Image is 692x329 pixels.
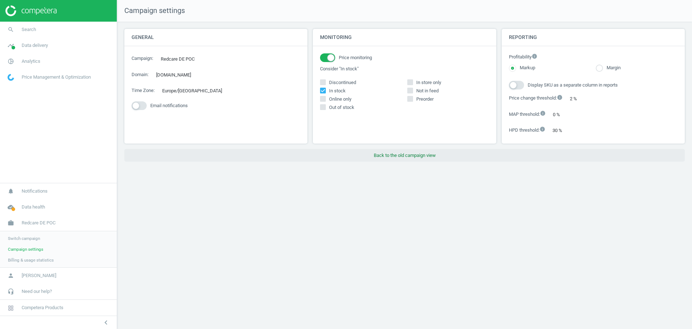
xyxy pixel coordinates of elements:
[157,53,206,65] div: Redcare DE POC
[4,200,18,214] i: cloud_done
[509,110,546,118] label: MAP threshold :
[4,285,18,298] i: headset_mic
[4,54,18,68] i: pie_chart_outlined
[22,188,48,194] span: Notifications
[4,184,18,198] i: notifications
[328,96,353,102] span: Online only
[4,269,18,282] i: person
[415,79,443,86] span: In store only
[5,5,57,16] img: ajHJNr6hYgQAAAAASUVORK5CYII=
[102,318,110,327] i: chevron_left
[8,74,14,81] img: wGWNvw8QSZomAAAAABJRU5ErkJggg==
[22,304,63,311] span: Competera Products
[557,95,563,100] i: info
[22,204,45,210] span: Data health
[152,69,202,80] div: [DOMAIN_NAME]
[566,93,589,104] div: 2 %
[117,6,185,16] span: Campaign settings
[8,246,43,252] span: Campaign settings
[328,79,358,86] span: Discontinued
[532,53,537,59] i: info
[502,29,685,46] h4: Reporting
[132,87,155,94] label: Time Zone :
[22,288,52,295] span: Need our help?
[8,236,40,241] span: Switch campaign
[22,272,56,279] span: [PERSON_NAME]
[415,96,435,102] span: Preorder
[4,39,18,52] i: timeline
[8,257,54,263] span: Billing & usage statistics
[516,65,535,71] label: Markup
[97,318,115,327] button: chevron_left
[328,104,356,111] span: Out of stock
[509,53,678,61] label: Profitability
[132,71,148,78] label: Domain :
[328,88,347,94] span: In stock
[22,26,36,33] span: Search
[603,65,621,71] label: Margin
[22,220,56,226] span: Redcare DE POC
[320,66,489,72] label: Consider "In stock"
[549,125,574,136] div: 30 %
[528,82,618,88] span: Display SKU as a separate column in reports
[4,216,18,230] i: work
[158,85,233,96] div: Europe/[GEOGRAPHIC_DATA]
[22,74,91,80] span: Price Management & Optimization
[132,55,153,62] label: Campaign :
[124,29,307,46] h4: General
[509,95,563,102] label: Price change threshold :
[339,54,372,61] span: Price monitoring
[549,109,572,120] div: 0 %
[509,126,545,134] label: HPD threshold :
[540,126,545,132] i: info
[540,110,546,116] i: info
[415,88,440,94] span: Not in feed
[150,102,188,109] span: Email notifications
[313,29,496,46] h4: Monitoring
[22,42,48,49] span: Data delivery
[4,23,18,36] i: search
[124,149,685,162] button: Back to the old campaign view
[22,58,40,65] span: Analytics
